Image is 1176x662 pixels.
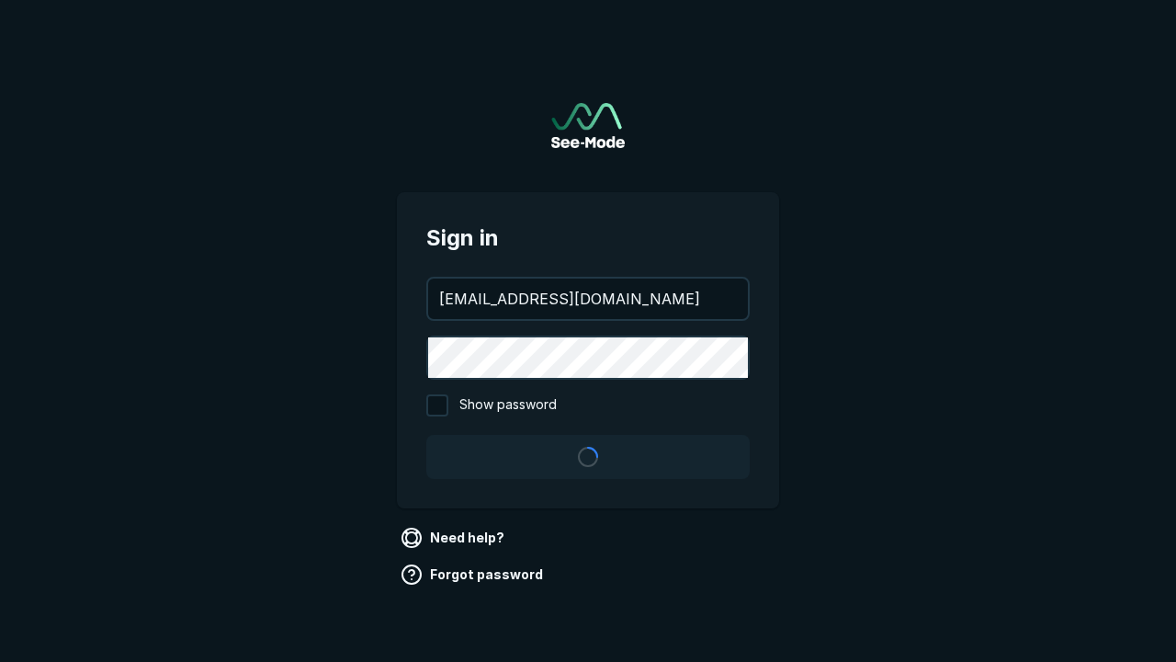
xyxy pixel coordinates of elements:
span: Sign in [426,222,750,255]
span: Show password [459,394,557,417]
a: Need help? [397,523,512,553]
img: See-Mode Logo [551,103,625,148]
input: your@email.com [428,279,748,319]
a: Go to sign in [551,103,625,148]
a: Forgot password [397,560,550,589]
